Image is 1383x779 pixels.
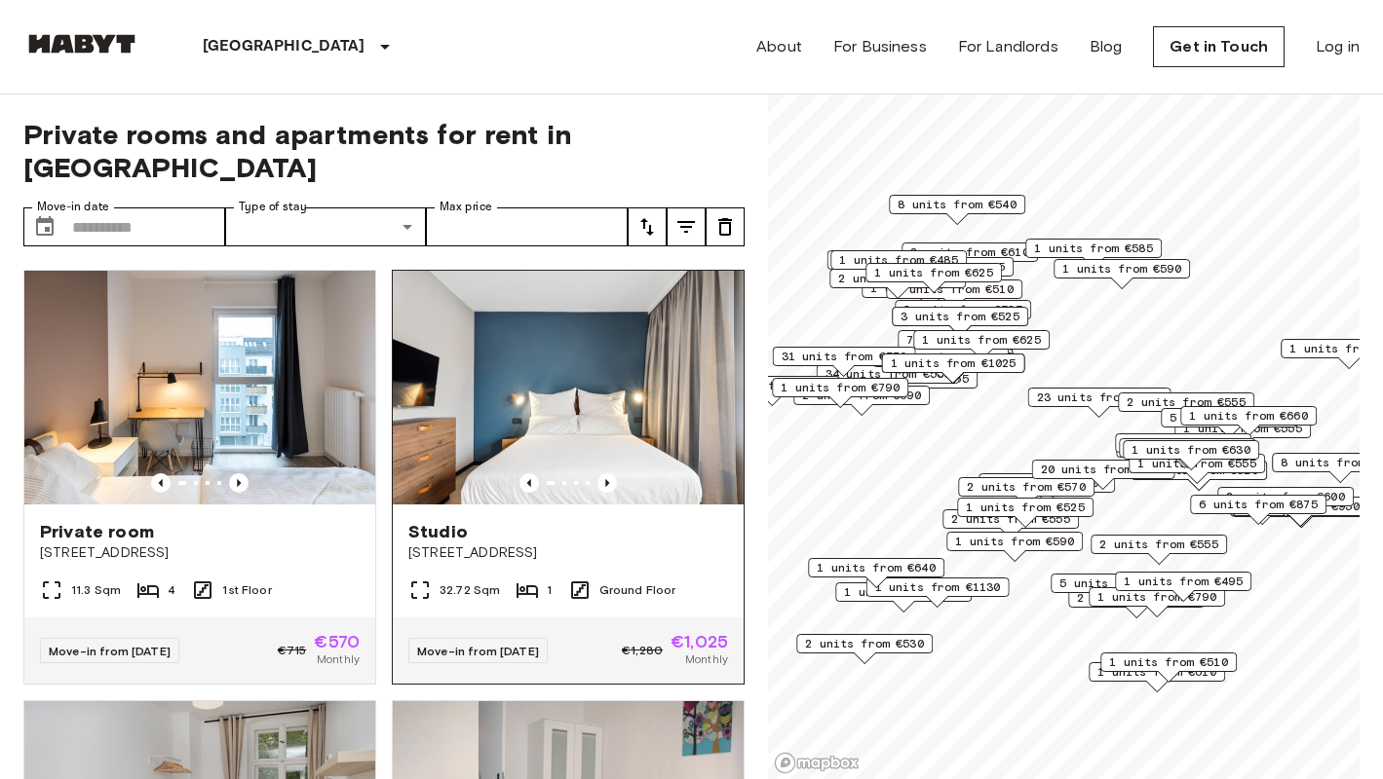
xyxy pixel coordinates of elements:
div: Map marker [892,307,1028,337]
span: 1 units from €590 [1062,260,1181,278]
div: Map marker [1089,587,1225,617]
span: 2 units from €555 [1099,536,1218,553]
span: [STREET_ADDRESS] [408,543,728,563]
button: Previous image [519,473,539,493]
span: 3 units from €555 [886,258,1005,276]
span: 1 units from €485 [839,251,958,269]
a: Log in [1316,35,1360,58]
span: 1 units from €630 [1132,441,1250,459]
span: Move-in from [DATE] [417,644,539,658]
div: Map marker [1051,574,1187,604]
span: Private room [40,520,154,543]
span: 3 units from €605 [987,474,1106,492]
span: €715 [278,642,307,659]
p: [GEOGRAPHIC_DATA] [203,35,365,58]
button: Previous image [229,473,249,493]
div: Map marker [830,250,967,280]
div: Map marker [979,473,1115,503]
span: 4 [168,581,175,599]
img: Marketing picture of unit DE-01-481-006-01 [393,271,744,504]
span: 11.3 Sqm [71,581,121,599]
div: Map marker [958,477,1095,507]
span: 2 units from €600 [1226,488,1345,505]
div: Map marker [772,378,908,408]
span: 3 units from €525 [901,308,1019,325]
span: Move-in from [DATE] [49,644,171,658]
button: Previous image [151,473,171,493]
div: Map marker [942,509,1079,539]
span: Monthly [685,650,728,668]
a: Mapbox logo [774,752,860,774]
span: 1 units from €625 [922,331,1041,349]
span: Private rooms and apartments for rent in [GEOGRAPHIC_DATA] [23,118,745,184]
span: 5 units from €660 [1170,409,1288,427]
div: Map marker [773,347,916,377]
span: 2 units from €570 [967,478,1086,496]
span: 1 units from €610 [1097,663,1216,681]
span: 1st Floor [222,581,271,599]
span: 1 units from €640 [1128,439,1247,457]
a: For Landlords [958,35,1058,58]
a: Marketing picture of unit DE-01-12-003-01QPrevious imagePrevious imagePrivate room[STREET_ADDRESS... [23,270,376,685]
div: Map marker [865,263,1002,293]
span: 32.72 Sqm [440,581,500,599]
div: Map marker [796,634,933,664]
div: Map marker [1089,662,1225,692]
div: Map marker [895,300,1031,330]
div: Map marker [1091,535,1227,565]
span: 20 units from €575 [1041,461,1167,478]
span: 5 units from €950 [1241,498,1360,515]
a: For Business [833,35,927,58]
div: Map marker [1180,406,1317,436]
span: 1 units from €790 [1097,588,1216,606]
a: Marketing picture of unit DE-01-481-006-01Previous imagePrevious imageStudio[STREET_ADDRESS]32.72... [392,270,745,685]
span: 2 units from €510 [895,280,1014,298]
span: €570 [314,633,360,650]
span: 1 units from €660 [712,377,831,394]
button: tune [706,207,745,246]
span: €1,025 [671,633,728,650]
span: 2 units from €690 [802,387,921,404]
label: Move-in date [37,199,109,215]
span: 1 units from €525 [966,499,1085,516]
div: Map marker [1115,433,1251,464]
span: 8 units from €540 [898,196,1017,213]
span: 2 units from €555 [1127,393,1246,411]
div: Map marker [902,242,1038,273]
div: Map marker [1123,440,1259,470]
div: Map marker [866,577,1010,608]
span: 1 units from €570 [844,583,963,601]
span: 6 units from €875 [1199,496,1318,513]
div: Map marker [889,195,1025,225]
span: Monthly [317,650,360,668]
div: Map marker [957,498,1094,528]
div: Map marker [1118,392,1254,423]
div: Map marker [882,353,1025,384]
span: 31 units from €570 [782,348,907,365]
span: 7 units from €585 [906,331,1025,349]
a: Blog [1090,35,1123,58]
span: 1 units from €1130 [875,578,1001,596]
span: 3 units from €525 [903,301,1022,318]
div: Map marker [913,330,1050,360]
label: Max price [440,199,492,215]
span: €1,280 [622,642,663,659]
span: 1 units from €1025 [891,354,1017,372]
img: Habyt [23,34,140,54]
span: 1 [547,581,552,599]
span: 2 units from €610 [910,243,1029,261]
span: 1 units from €590 [955,533,1074,550]
span: 1 units from €510 [1109,653,1228,671]
span: 1 units from €790 [781,379,900,396]
span: 1 units from €585 [1034,240,1153,257]
span: Ground Floor [599,581,676,599]
span: 23 units from €530 [1037,389,1163,406]
div: Map marker [1032,460,1175,490]
div: Map marker [829,269,966,299]
span: Studio [408,520,468,543]
div: Map marker [704,376,840,406]
div: Map marker [946,532,1083,562]
button: Choose date [25,207,64,246]
span: 1 units from €625 [874,264,993,281]
label: Type of stay [239,199,307,215]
